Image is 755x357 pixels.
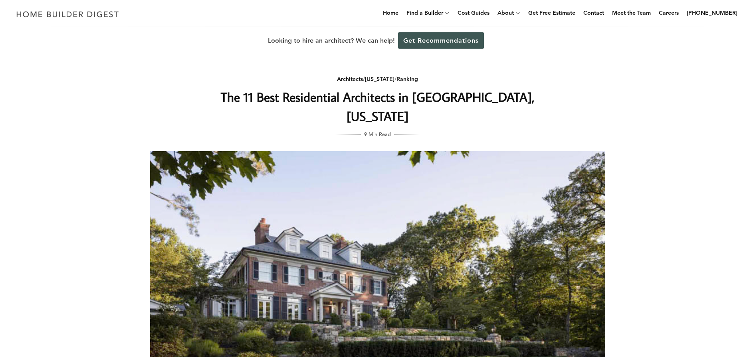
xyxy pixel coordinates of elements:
[218,87,537,126] h1: The 11 Best Residential Architects in [GEOGRAPHIC_DATA], [US_STATE]
[396,75,418,83] a: Ranking
[365,75,394,83] a: [US_STATE]
[337,75,363,83] a: Architects
[13,6,123,22] img: Home Builder Digest
[398,32,484,49] a: Get Recommendations
[364,130,391,138] span: 9 Min Read
[218,74,537,84] div: / /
